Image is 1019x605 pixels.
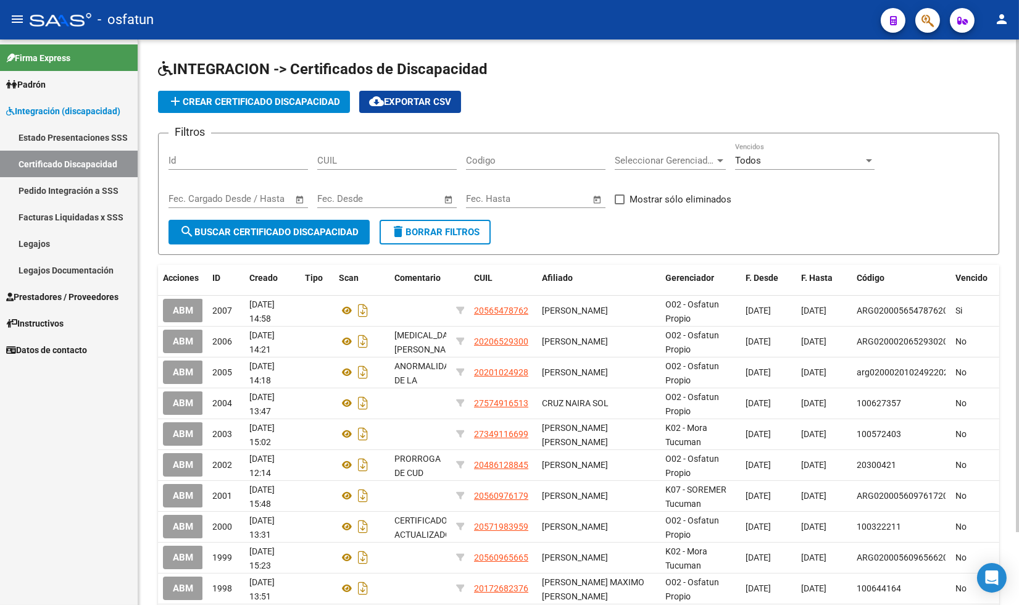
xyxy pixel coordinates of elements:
[212,429,232,439] span: 2003
[249,485,275,509] span: [DATE] 15:48
[317,193,357,204] input: Start date
[801,336,826,346] span: [DATE]
[542,273,573,283] span: Afiliado
[537,265,660,291] datatable-header-cell: Afiliado
[394,361,465,512] span: ANORMALIDADES DE LA MARCHA Y DE LA MOVILIDAD. ESTENOSIS ESPINAL. PRESENCIA DE IMPLANTE ORTOPEDICO...
[801,367,826,377] span: [DATE]
[955,398,967,408] span: No
[665,273,714,283] span: Gerenciador
[249,515,275,540] span: [DATE] 13:31
[163,515,203,538] button: ABM
[746,460,771,470] span: [DATE]
[801,273,833,283] span: F. Hasta
[857,583,901,593] span: 100644164
[355,362,371,382] i: Descargar documento
[168,220,370,244] button: Buscar Certificado Discapacidad
[615,155,715,166] span: Seleccionar Gerenciador
[665,454,719,478] span: O02 - Osfatun Propio
[163,273,199,283] span: Acciones
[300,265,334,291] datatable-header-cell: Tipo
[955,306,962,315] span: Si
[950,265,1006,291] datatable-header-cell: Vencido
[158,265,207,291] datatable-header-cell: Acciones
[665,485,726,509] span: K07 - SOREMER Tucuman
[249,546,275,570] span: [DATE] 15:23
[542,460,608,470] span: [PERSON_NAME]
[180,227,359,238] span: Buscar Certificado Discapacidad
[801,460,826,470] span: [DATE]
[6,290,119,304] span: Prestadores / Proveedores
[334,265,389,291] datatable-header-cell: Scan
[158,91,350,113] button: Crear Certificado Discapacidad
[369,94,384,109] mat-icon: cloud_download
[380,220,491,244] button: Borrar Filtros
[249,273,278,283] span: Creado
[212,306,232,315] span: 2007
[801,429,826,439] span: [DATE]
[665,423,707,447] span: K02 - Mora Tucuman
[955,336,967,346] span: No
[212,367,232,377] span: 2005
[474,491,528,501] span: 20560976179
[801,491,826,501] span: [DATE]
[173,460,193,471] span: ABM
[173,336,193,348] span: ABM
[355,301,371,320] i: Descargar documento
[746,306,771,315] span: [DATE]
[542,398,609,408] span: CRUZ NAIRA SOL
[746,398,771,408] span: [DATE]
[163,391,203,414] button: ABM
[355,486,371,506] i: Descargar documento
[249,299,275,323] span: [DATE] 14:58
[542,522,608,532] span: [PERSON_NAME]
[857,273,884,283] span: Código
[474,306,528,315] span: 20565478762
[801,306,826,315] span: [DATE]
[955,460,967,470] span: No
[163,453,203,476] button: ABM
[6,104,120,118] span: Integración (discapacidad)
[212,398,232,408] span: 2004
[746,429,771,439] span: [DATE]
[10,12,25,27] mat-icon: menu
[801,398,826,408] span: [DATE]
[394,515,451,540] span: CERTIFICADO ACTUALIZADO
[474,398,528,408] span: 27574916513
[212,460,232,470] span: 2002
[394,330,465,425] span: ENFERMEDAD DE PARKINSON. ANROMALIDADES DE LA MARCHA Y DE LA MOVILIDAD
[852,265,950,291] datatable-header-cell: Código
[173,429,193,440] span: ABM
[801,583,826,593] span: [DATE]
[163,577,203,599] button: ABM
[293,193,307,207] button: Open calendar
[391,227,480,238] span: Borrar Filtros
[394,454,441,478] span: PRORROGA DE CUD
[6,317,64,330] span: Instructivos
[244,265,300,291] datatable-header-cell: Creado
[249,454,275,478] span: [DATE] 12:14
[542,553,608,562] span: [PERSON_NAME]
[220,193,280,204] input: End date
[474,583,528,593] span: 20172682376
[163,330,203,353] button: ABM
[163,361,203,383] button: ABM
[542,336,608,346] span: [PERSON_NAME]
[207,265,244,291] datatable-header-cell: ID
[173,553,193,564] span: ABM
[355,578,371,598] i: Descargar documento
[173,398,193,409] span: ABM
[542,306,608,315] span: [PERSON_NAME]
[955,429,967,439] span: No
[173,583,193,595] span: ABM
[442,193,456,207] button: Open calendar
[212,336,232,346] span: 2006
[801,553,826,562] span: [DATE]
[355,517,371,536] i: Descargar documento
[955,522,967,532] span: No
[735,155,761,166] span: Todos
[212,583,232,593] span: 1998
[98,6,154,33] span: - osfatun
[746,367,771,377] span: [DATE]
[857,522,901,532] span: 100322211
[168,123,211,141] h3: Filtros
